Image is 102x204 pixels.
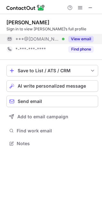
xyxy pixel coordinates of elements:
button: Reveal Button [68,46,94,52]
span: Find work email [17,128,96,134]
span: Send email [18,99,42,104]
div: [PERSON_NAME] [6,19,49,26]
button: AI write personalized message [6,80,98,92]
button: Add to email campaign [6,111,98,122]
div: Sign in to view [PERSON_NAME]’s full profile [6,26,98,32]
button: save-profile-one-click [6,65,98,76]
img: ContactOut v5.3.10 [6,4,45,12]
button: Find work email [6,126,98,135]
button: Notes [6,139,98,148]
button: Send email [6,96,98,107]
span: Notes [17,141,96,146]
button: Reveal Button [68,36,94,42]
div: Save to List / ATS / CRM [18,68,87,73]
span: ***@[DOMAIN_NAME] [15,36,60,42]
span: AI write personalized message [18,83,86,89]
span: Add to email campaign [17,114,68,119]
